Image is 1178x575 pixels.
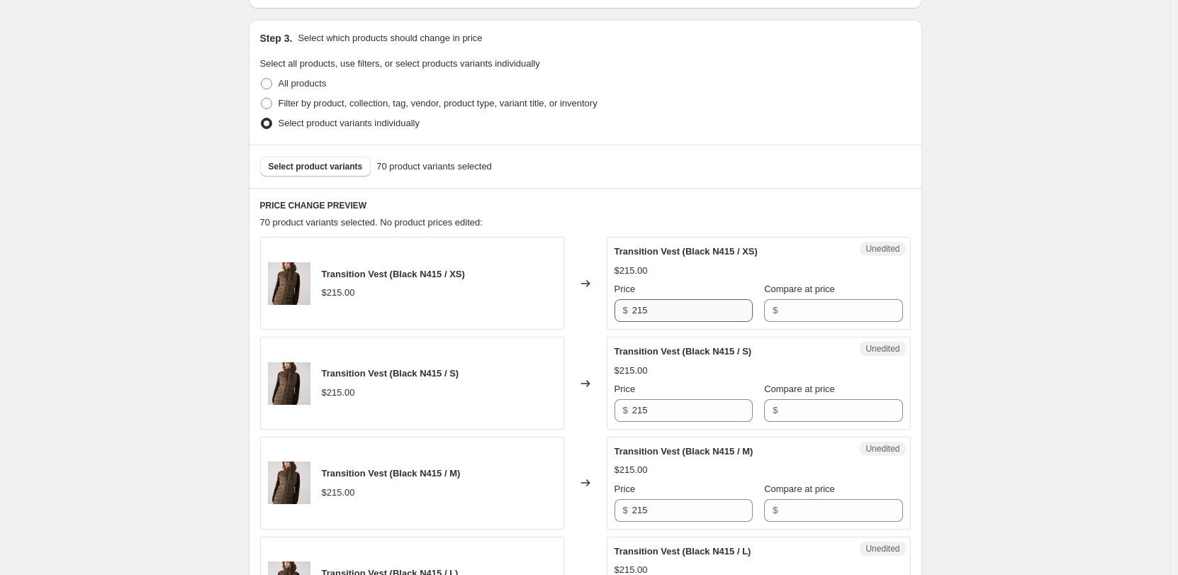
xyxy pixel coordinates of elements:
[279,98,598,108] span: Filter by product, collection, tag, vendor, product type, variant title, or inventory
[322,286,355,300] div: $215.00
[773,305,778,316] span: $
[322,486,355,500] div: $215.00
[623,305,628,316] span: $
[260,217,483,228] span: 70 product variants selected. No product prices edited:
[764,384,835,394] span: Compare at price
[260,58,540,69] span: Select all products, use filters, or select products variants individually
[865,443,899,454] span: Unedited
[279,118,420,128] span: Select product variants individually
[865,243,899,255] span: Unedited
[268,462,310,504] img: LUW0879_C243_1_80x.jpg
[260,200,911,211] h6: PRICE CHANGE PREVIEW
[615,546,751,557] span: Transition Vest (Black N415 / L)
[268,262,310,305] img: LUW0879_C243_1_80x.jpg
[764,284,835,294] span: Compare at price
[260,31,293,45] h2: Step 3.
[764,484,835,494] span: Compare at price
[615,463,648,477] div: $215.00
[773,405,778,415] span: $
[615,484,636,494] span: Price
[268,362,310,405] img: LUW0879_C243_1_80x.jpg
[322,368,459,379] span: Transition Vest (Black N415 / S)
[615,264,648,278] div: $215.00
[322,269,465,279] span: Transition Vest (Black N415 / XS)
[865,543,899,554] span: Unedited
[615,364,648,378] div: $215.00
[615,384,636,394] span: Price
[269,161,363,172] span: Select product variants
[615,446,753,457] span: Transition Vest (Black N415 / M)
[376,160,492,174] span: 70 product variants selected
[260,157,371,177] button: Select product variants
[615,346,752,357] span: Transition Vest (Black N415 / S)
[773,505,778,515] span: $
[865,343,899,355] span: Unedited
[279,78,327,89] span: All products
[623,405,628,415] span: $
[322,386,355,400] div: $215.00
[623,505,628,515] span: $
[322,468,461,479] span: Transition Vest (Black N415 / M)
[615,246,758,257] span: Transition Vest (Black N415 / XS)
[615,284,636,294] span: Price
[298,31,482,45] p: Select which products should change in price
